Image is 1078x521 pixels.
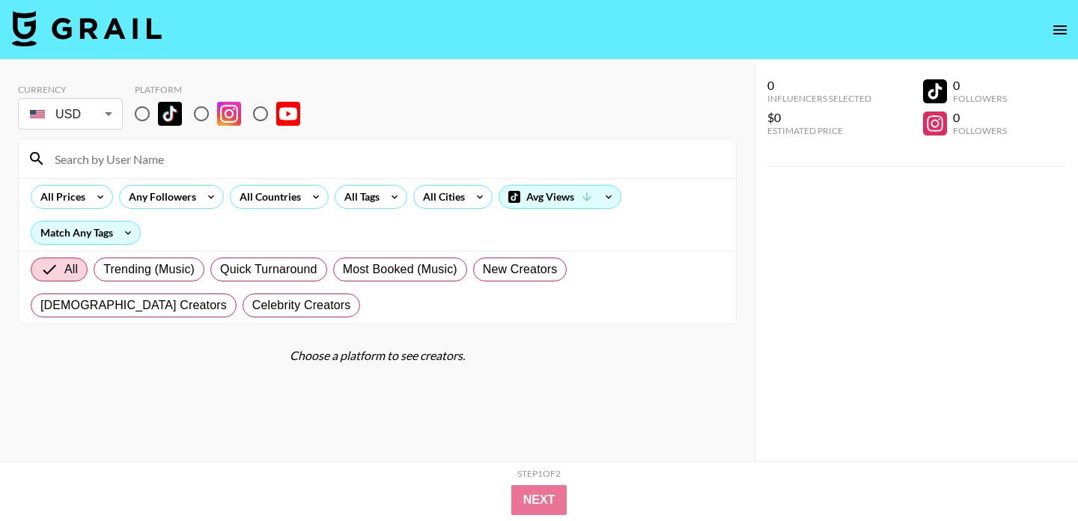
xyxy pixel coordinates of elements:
[64,260,78,278] span: All
[220,260,317,278] span: Quick Turnaround
[414,186,468,208] div: All Cities
[335,186,383,208] div: All Tags
[21,101,120,127] div: USD
[767,93,871,104] div: Influencers Selected
[252,296,351,314] span: Celebrity Creators
[953,125,1007,136] div: Followers
[18,84,123,95] div: Currency
[1045,15,1075,45] button: open drawer
[158,102,182,126] img: TikTok
[1003,446,1060,503] iframe: Drift Widget Chat Controller
[499,186,621,208] div: Avg Views
[517,468,561,479] div: Step 1 of 2
[31,186,88,208] div: All Prices
[953,110,1007,125] div: 0
[343,260,457,278] span: Most Booked (Music)
[103,260,195,278] span: Trending (Music)
[767,78,871,93] div: 0
[40,296,227,314] span: [DEMOGRAPHIC_DATA] Creators
[276,102,300,126] img: YouTube
[135,84,312,95] div: Platform
[231,186,304,208] div: All Countries
[511,485,567,515] button: Next
[483,260,558,278] span: New Creators
[953,93,1007,104] div: Followers
[18,348,737,363] div: Choose a platform to see creators.
[12,10,162,46] img: Grail Talent
[31,222,140,244] div: Match Any Tags
[46,147,727,171] input: Search by User Name
[767,125,871,136] div: Estimated Price
[120,186,199,208] div: Any Followers
[217,102,241,126] img: Instagram
[767,110,871,125] div: $0
[953,78,1007,93] div: 0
